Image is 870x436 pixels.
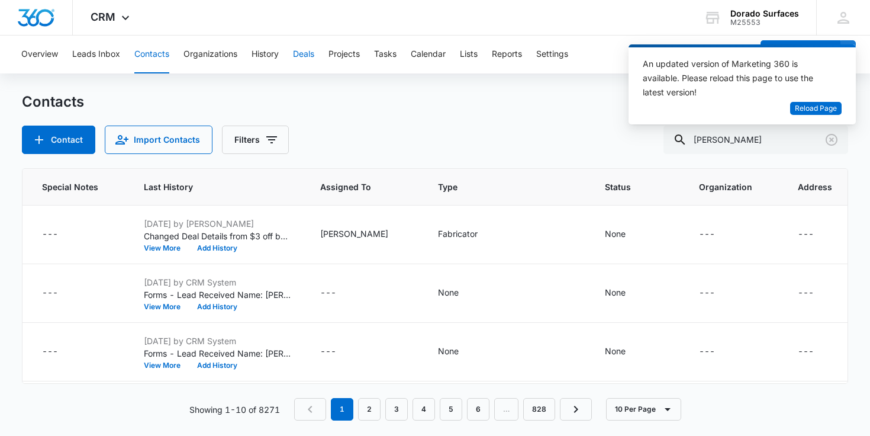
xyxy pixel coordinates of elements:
div: Special Notes - - Select to Edit Field [42,286,79,300]
h1: Contacts [22,93,84,111]
button: Reports [492,36,522,73]
div: --- [42,227,58,242]
div: Address - - Select to Edit Field [798,286,835,300]
button: Calendar [411,36,446,73]
div: Status - None - Select to Edit Field [605,286,647,300]
a: Next Page [560,398,592,421]
div: --- [42,345,58,359]
button: Add History [189,303,246,310]
a: Page 5 [440,398,462,421]
div: Type - None - Select to Edit Field [438,286,480,300]
span: CRM [91,11,115,23]
div: Address - - Select to Edit Field [798,345,835,359]
span: Type [438,181,559,193]
button: 10 Per Page [606,398,681,421]
div: None [438,286,459,299]
div: Assigned To - Steven Chavez - Select to Edit Field [320,227,410,242]
span: Last History [144,181,275,193]
div: An updated version of Marketing 360 is available. Please reload this page to use the latest version! [643,57,827,100]
div: [PERSON_NAME] [320,227,388,240]
div: Special Notes - - Select to Edit Field [42,227,79,242]
div: --- [798,345,814,359]
a: Page 6 [467,398,489,421]
div: None [605,345,626,357]
button: View More [144,245,189,252]
input: Search Contacts [663,126,848,154]
div: --- [320,345,336,359]
p: [DATE] by CRM System [144,335,292,347]
p: Forms - Lead Received Name: [PERSON_NAME] Email: [EMAIL_ADDRESS][DOMAIN_NAME] Phone: [PHONE_NUMBE... [144,288,292,301]
button: Overview [21,36,58,73]
button: View More [144,362,189,369]
div: Status - None - Select to Edit Field [605,345,647,359]
a: Page 2 [358,398,381,421]
div: --- [798,286,814,300]
button: Add History [189,245,246,252]
div: --- [42,286,58,300]
button: Filters [222,126,289,154]
button: Reload Page [790,102,842,116]
div: Organization - - Select to Edit Field [699,286,736,300]
span: Special Notes [42,181,98,193]
p: Changed Deal Details from $3 off bundle pricing for full containers to $3 off bundle pricing for ... [144,230,292,242]
button: Projects [328,36,360,73]
p: Forms - Lead Received Name: [PERSON_NAME] Email: [EMAIL_ADDRESS][DOMAIN_NAME] Phone: [PHONE_NUMBE... [144,347,292,360]
div: Fabricator [438,227,478,240]
div: None [605,227,626,240]
div: Type - Fabricator - Select to Edit Field [438,227,499,242]
p: [DATE] by CRM System [144,276,292,288]
div: account name [730,9,799,18]
span: Status [605,181,653,193]
a: Page 3 [385,398,408,421]
button: Leads Inbox [72,36,120,73]
p: [DATE] by [PERSON_NAME] [144,217,292,230]
span: Organization [699,181,752,193]
button: Add Contact [22,126,95,154]
button: Lists [460,36,478,73]
span: Reload Page [795,103,837,114]
div: None [438,345,459,357]
div: Status - None - Select to Edit Field [605,227,647,242]
button: History [252,36,279,73]
button: Deals [293,36,314,73]
a: Page 828 [523,398,555,421]
em: 1 [331,398,353,421]
a: Page 4 [413,398,435,421]
div: Assigned To - - Select to Edit Field [320,286,357,300]
span: Address [798,181,832,193]
div: --- [699,345,715,359]
button: Add History [189,362,246,369]
div: Organization - - Select to Edit Field [699,227,736,242]
div: Type - None - Select to Edit Field [438,345,480,359]
button: Import Contacts [105,126,212,154]
div: Organization - - Select to Edit Field [699,345,736,359]
div: --- [699,227,715,242]
span: Assigned To [320,181,392,193]
div: --- [320,286,336,300]
div: None [605,286,626,299]
button: Add Contact [761,40,840,69]
button: Tasks [374,36,397,73]
div: --- [798,227,814,242]
div: Assigned To - - Select to Edit Field [320,345,357,359]
div: Special Notes - - Select to Edit Field [42,345,79,359]
div: account id [730,18,799,27]
p: Showing 1-10 of 8271 [189,403,280,416]
button: Organizations [183,36,237,73]
button: Settings [536,36,568,73]
div: Address - - Select to Edit Field [798,227,835,242]
nav: Pagination [294,398,592,421]
button: View More [144,303,189,310]
button: Contacts [134,36,169,73]
div: --- [699,286,715,300]
button: Clear [822,130,841,149]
